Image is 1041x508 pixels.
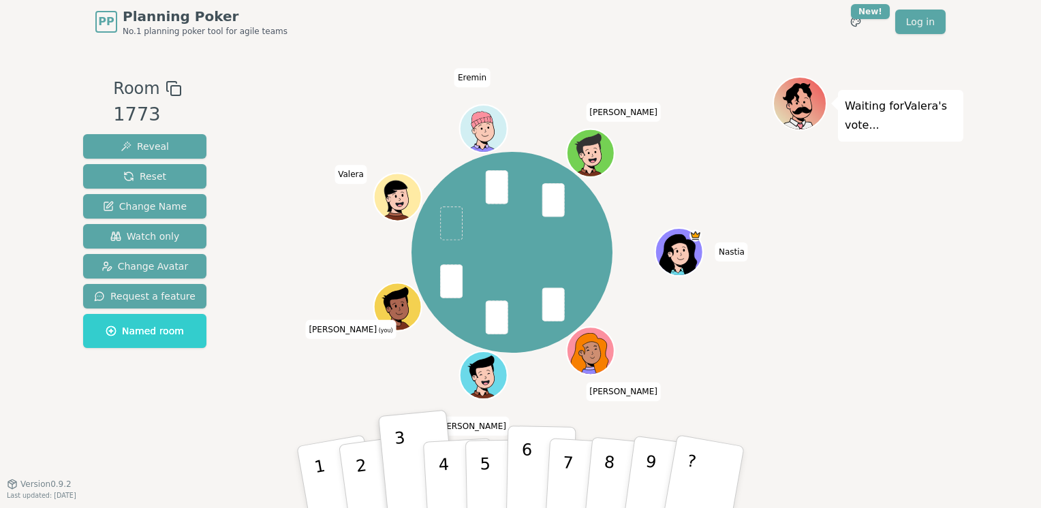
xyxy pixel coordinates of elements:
[110,229,180,243] span: Watch only
[83,254,206,279] button: Change Avatar
[586,103,661,122] span: Click to change your name
[98,14,114,30] span: PP
[113,76,159,101] span: Room
[435,417,510,436] span: Click to change your name
[123,7,288,26] span: Planning Poker
[83,314,206,348] button: Named room
[20,479,72,490] span: Version 0.9.2
[103,200,187,213] span: Change Name
[305,320,396,339] span: Click to change your name
[95,7,288,37] a: PPPlanning PokerNo.1 planning poker tool for agile teams
[895,10,946,34] a: Log in
[715,242,748,261] span: Click to change your name
[106,324,184,338] span: Named room
[113,101,181,129] div: 1773
[335,165,367,184] span: Click to change your name
[851,4,890,19] div: New!
[843,10,868,34] button: New!
[394,428,411,503] p: 3
[83,134,206,159] button: Reveal
[123,170,166,183] span: Reset
[102,259,189,273] span: Change Avatar
[7,479,72,490] button: Version0.9.2
[845,97,957,135] p: Waiting for Valera 's vote...
[121,140,169,153] span: Reveal
[83,164,206,189] button: Reset
[94,289,196,303] span: Request a feature
[375,285,420,330] button: Click to change your avatar
[83,224,206,249] button: Watch only
[83,194,206,219] button: Change Name
[454,68,490,87] span: Click to change your name
[123,26,288,37] span: No.1 planning poker tool for agile teams
[586,383,661,402] span: Click to change your name
[690,229,702,242] span: Nastia is the host
[83,284,206,308] button: Request a feature
[7,492,76,499] span: Last updated: [DATE]
[377,328,393,334] span: (you)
